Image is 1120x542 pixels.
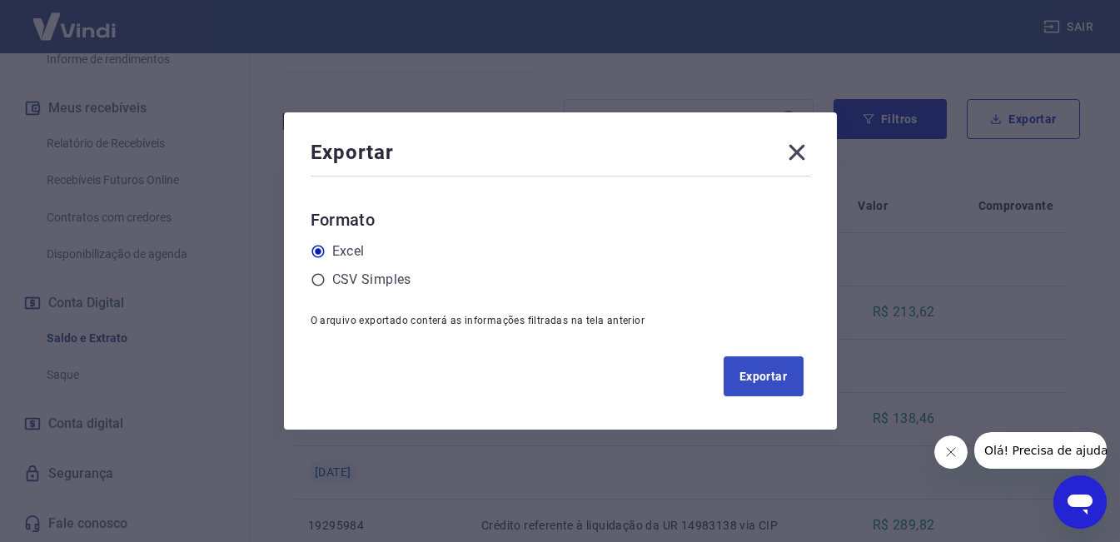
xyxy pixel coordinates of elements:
div: Exportar [311,139,810,172]
span: O arquivo exportado conterá as informações filtradas na tela anterior [311,315,645,326]
label: Excel [332,241,365,261]
button: Exportar [724,356,804,396]
iframe: Botão para abrir a janela de mensagens [1053,475,1107,529]
iframe: Mensagem da empresa [974,432,1107,469]
span: Olá! Precisa de ajuda? [10,12,140,25]
label: CSV Simples [332,270,411,290]
iframe: Fechar mensagem [934,435,968,469]
h6: Formato [311,206,810,233]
